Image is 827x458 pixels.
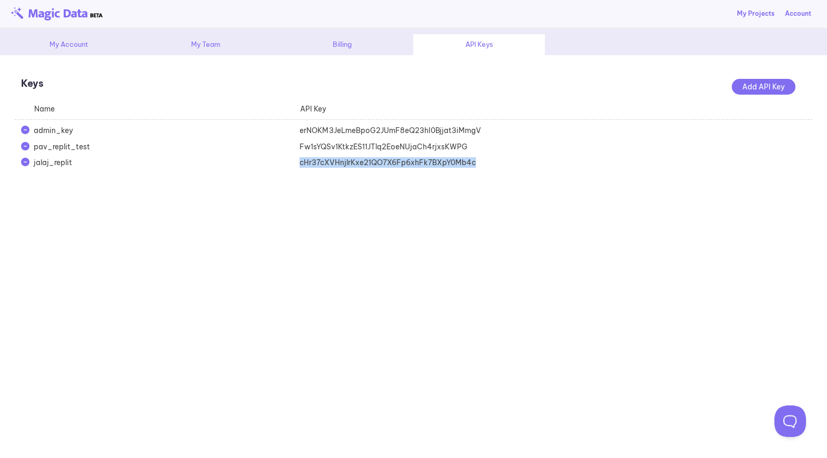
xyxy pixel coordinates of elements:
[140,34,271,55] div: My Team
[15,104,281,114] div: Name
[293,125,559,136] div: erNOKM3JeLmeBpoG2JUmF8eQ23hI0Bjjat3iMmgV
[27,141,293,152] div: pav_replit_test
[3,34,134,55] div: My Account
[11,7,103,21] img: beta-logo.png
[27,157,293,168] div: jalaj_replit
[293,141,559,152] div: Fw1sYQSv1KtkzES11JTlq2EoeNUjaCh4rjxsKWPG
[293,157,559,168] div: cHr37cXVHnjlrKxe21QO7X6Fp6xhFk7BXpY0Mb4c
[785,9,811,18] div: Account
[281,104,546,114] div: API Key
[21,76,806,90] p: Keys
[276,34,408,55] div: Billing
[737,9,774,18] a: My Projects
[774,405,806,437] iframe: Toggle Customer Support
[732,79,795,95] div: Add API Key
[27,125,293,136] div: admin_key
[413,34,545,55] div: API Keys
